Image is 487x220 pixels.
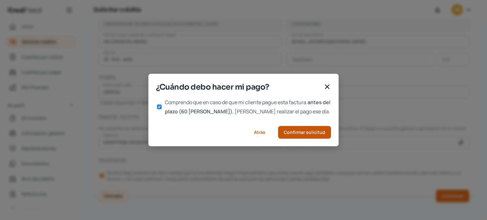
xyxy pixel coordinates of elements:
[278,126,331,139] button: Confirmar solicitud
[254,130,265,135] span: Atrás
[165,99,330,115] span: antes del plazo (60 [PERSON_NAME])
[232,108,330,115] span: , [PERSON_NAME] realizar el pago ese día.
[156,81,321,93] span: ¿Cuándo debo hacer mi pago?
[165,99,306,106] span: Comprendo que en caso de que mi cliente pague esta factura
[246,126,273,139] button: Atrás
[284,130,325,135] span: Confirmar solicitud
